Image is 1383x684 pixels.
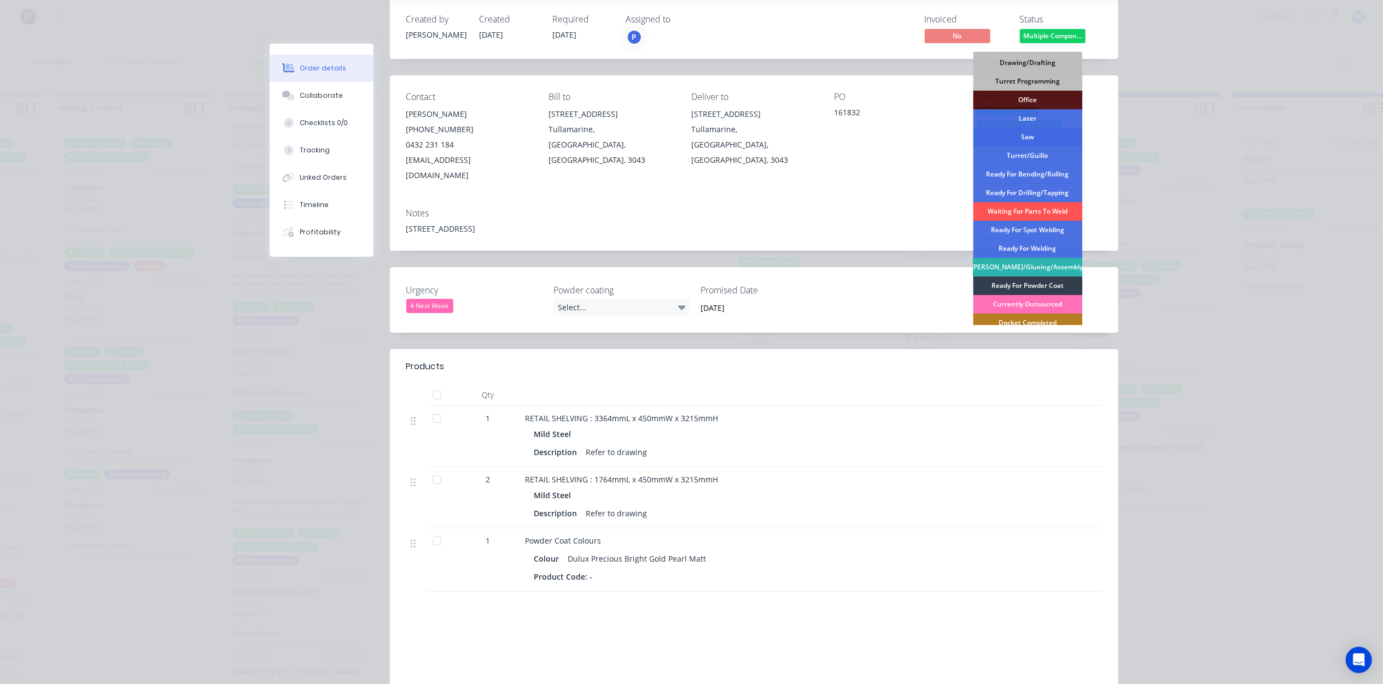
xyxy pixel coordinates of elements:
[691,122,816,168] div: Tullamarine, [GEOGRAPHIC_DATA], [GEOGRAPHIC_DATA], 3043
[480,14,540,25] div: Created
[300,63,346,73] div: Order details
[486,474,491,485] span: 2
[973,258,1082,276] div: [PERSON_NAME]/Glueing/Assembly
[270,137,374,164] button: Tracking
[300,91,343,101] div: Collaborate
[534,569,597,585] div: Product Code: -
[300,227,341,237] div: Profitability
[300,118,348,128] div: Checklists 0/0
[534,487,576,503] div: Mild Steel
[548,122,674,168] div: Tullamarine, [GEOGRAPHIC_DATA], [GEOGRAPHIC_DATA], 3043
[270,164,374,191] button: Linked Orders
[548,107,674,122] div: [STREET_ADDRESS]
[270,82,374,109] button: Collaborate
[973,239,1082,258] div: Ready For Welding
[973,109,1082,128] div: Laser
[300,200,329,210] div: Timeline
[973,91,1082,109] div: Office
[526,535,602,546] span: Powder Coat Colours
[270,55,374,82] button: Order details
[480,30,504,40] span: [DATE]
[486,412,491,424] span: 1
[973,295,1082,314] div: Currently Outsourced
[300,173,347,182] div: Linked Orders
[834,107,959,122] div: 161832
[626,14,736,25] div: Assigned to
[834,92,959,102] div: PO
[406,299,453,313] div: 4 Next Week
[300,145,330,155] div: Tracking
[406,29,466,40] div: [PERSON_NAME]
[1020,29,1086,45] button: Multiple Compon...
[553,284,690,297] label: Powder coating
[270,219,374,246] button: Profitability
[406,152,532,183] div: [EMAIL_ADDRESS][DOMAIN_NAME]
[973,202,1082,221] div: Waiting For Parts To Weld
[564,551,711,567] div: Dulux Precious Bright Gold Pearl Matt
[925,29,990,43] span: No
[553,14,613,25] div: Required
[406,223,1102,234] div: [STREET_ADDRESS]
[406,14,466,25] div: Created by
[973,54,1082,72] div: Drawing/Drafting
[973,276,1082,295] div: Ready For Powder Coat
[691,92,816,102] div: Deliver to
[973,165,1082,184] div: Ready For Bending/Rolling
[925,14,1007,25] div: Invoiced
[701,284,837,297] label: Promised Date
[548,107,674,168] div: [STREET_ADDRESS]Tullamarine, [GEOGRAPHIC_DATA], [GEOGRAPHIC_DATA], 3043
[406,122,532,137] div: [PHONE_NUMBER]
[406,284,543,297] label: Urgency
[548,92,674,102] div: Bill to
[1020,14,1102,25] div: Status
[973,72,1082,91] div: Turret Programming
[582,444,652,460] div: Refer to drawing
[526,413,719,423] span: RETAIL SHELVING : 3364mmL x 450mmW x 3215mmH
[406,92,532,102] div: Contact
[270,191,374,219] button: Timeline
[1346,647,1372,673] div: Open Intercom Messenger
[1020,29,1086,43] span: Multiple Compon...
[534,551,564,567] div: Colour
[406,360,445,373] div: Products
[526,474,719,485] span: RETAIL SHELVING : 1764mmL x 450mmW x 3215mmH
[582,505,652,521] div: Refer to drawing
[693,299,829,316] input: Enter date
[973,221,1082,239] div: Ready For Spot Welding
[406,107,532,183] div: [PERSON_NAME][PHONE_NUMBER]0432 231 184[EMAIL_ADDRESS][DOMAIN_NAME]
[973,184,1082,202] div: Ready For Drilling/Tapping
[626,29,643,45] button: P
[406,208,1102,219] div: Notes
[973,128,1082,146] div: Saw
[553,299,690,315] div: Select...
[534,505,582,521] div: Description
[270,109,374,137] button: Checklists 0/0
[534,426,576,442] div: Mild Steel
[973,314,1082,332] div: Docket Completed
[691,107,816,168] div: [STREET_ADDRESS]Tullamarine, [GEOGRAPHIC_DATA], [GEOGRAPHIC_DATA], 3043
[406,137,532,152] div: 0432 231 184
[973,146,1082,165] div: Turret/Guillo
[456,384,521,406] div: Qty
[691,107,816,122] div: [STREET_ADDRESS]
[534,444,582,460] div: Description
[553,30,577,40] span: [DATE]
[406,107,532,122] div: [PERSON_NAME]
[486,535,491,546] span: 1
